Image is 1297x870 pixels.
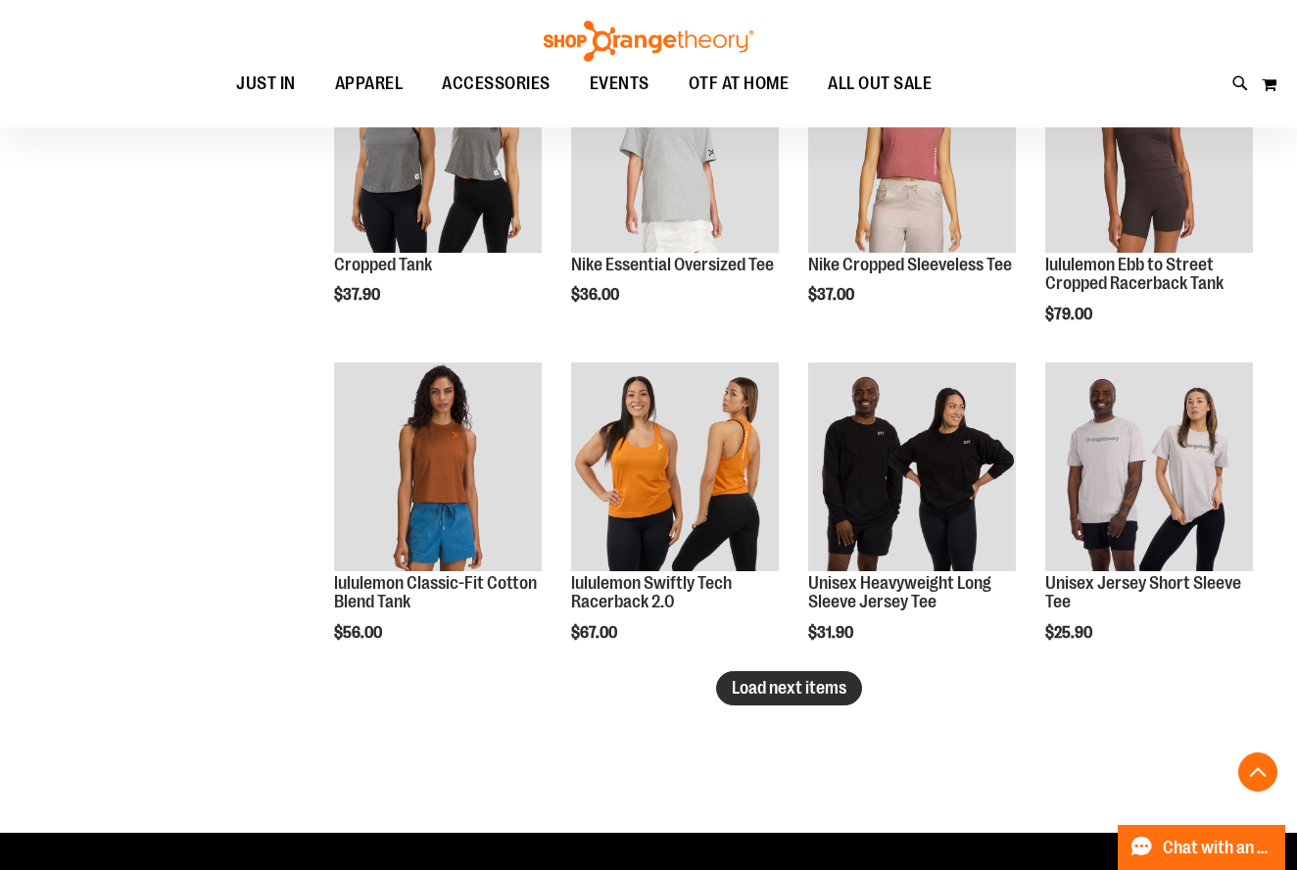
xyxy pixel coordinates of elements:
div: product [324,34,552,354]
a: lululemon Classic-Fit Cotton Blend Tank [334,362,542,573]
a: lululemon Swiftly Tech Racerback 2.0 [571,362,779,573]
a: Unisex Jersey Short Sleeve Tee [1045,573,1241,612]
span: $37.90 [334,286,383,304]
button: Load next items [716,671,862,705]
span: ACCESSORIES [442,62,551,106]
div: product [798,353,1026,692]
a: lululemon Ebb to Street Cropped Racerback Tank [1045,44,1253,255]
img: Cropped Tank [334,44,542,252]
span: ALL OUT SALE [828,62,932,106]
a: Cropped Tank [334,44,542,255]
img: OTF Unisex Heavyweight Long Sleeve Jersey Tee Black [808,362,1016,570]
a: lululemon Ebb to Street Cropped Racerback Tank [1045,255,1224,294]
div: product [798,34,1026,354]
span: EVENTS [590,62,649,106]
a: OTF Unisex Jersey SS Tee Grey [1045,362,1253,573]
img: lululemon Ebb to Street Cropped Racerback Tank [1045,44,1253,252]
img: lululemon Classic-Fit Cotton Blend Tank [334,362,542,570]
img: Shop Orangetheory [541,21,756,62]
button: Back To Top [1238,752,1277,792]
a: Nike Cropped Sleeveless Tee [808,44,1016,255]
div: product [324,353,552,692]
span: Load next items [732,678,846,698]
a: lululemon Classic-Fit Cotton Blend Tank [334,573,537,612]
img: Nike Cropped Sleeveless Tee [808,44,1016,252]
img: Nike Essential Oversized Tee [571,44,779,252]
span: Chat with an Expert [1163,839,1273,857]
button: Chat with an Expert [1118,825,1286,870]
img: OTF Unisex Jersey SS Tee Grey [1045,362,1253,570]
span: JUST IN [236,62,296,106]
a: OTF Unisex Heavyweight Long Sleeve Jersey Tee Black [808,362,1016,573]
a: Nike Essential Oversized Tee [571,255,774,274]
span: OTF AT HOME [689,62,790,106]
a: Cropped Tank [334,255,432,274]
a: Nike Cropped Sleeveless Tee [808,255,1012,274]
span: $25.90 [1045,624,1095,642]
span: $56.00 [334,624,385,642]
span: APPAREL [335,62,404,106]
img: lululemon Swiftly Tech Racerback 2.0 [571,362,779,570]
a: Nike Essential Oversized Tee [571,44,779,255]
a: Unisex Heavyweight Long Sleeve Jersey Tee [808,573,991,612]
span: $67.00 [571,624,620,642]
span: $37.00 [808,286,857,304]
span: $31.90 [808,624,856,642]
span: $36.00 [571,286,622,304]
div: product [1035,34,1263,373]
a: lululemon Swiftly Tech Racerback 2.0 [571,573,732,612]
span: $79.00 [1045,306,1095,323]
div: product [561,353,789,692]
div: product [561,34,789,354]
div: product [1035,353,1263,692]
